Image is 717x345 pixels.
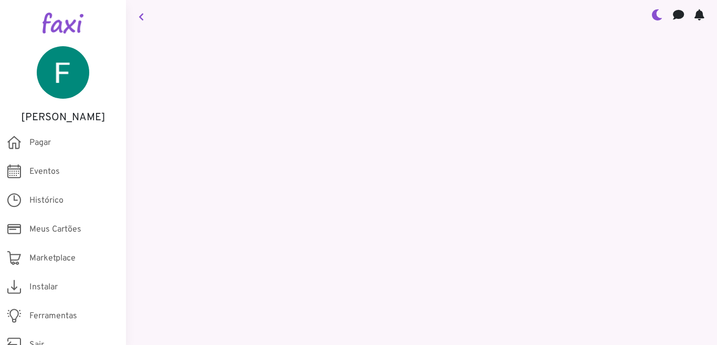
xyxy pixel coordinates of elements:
span: Meus Cartões [29,223,81,236]
span: Eventos [29,165,60,178]
span: Histórico [29,194,64,207]
h5: [PERSON_NAME] [16,111,110,124]
span: Ferramentas [29,310,77,322]
span: Marketplace [29,252,76,265]
span: Instalar [29,281,58,294]
span: Pagar [29,137,51,149]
